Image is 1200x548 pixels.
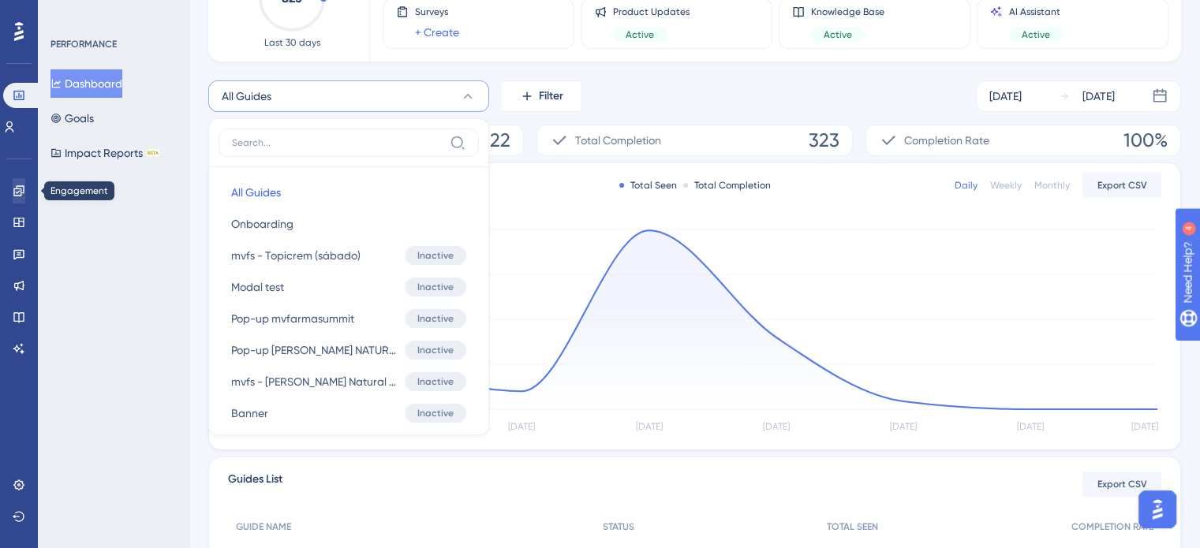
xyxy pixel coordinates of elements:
button: Dashboard [50,69,122,98]
span: Inactive [417,375,454,388]
tspan: [DATE] [1017,421,1044,432]
tspan: [DATE] [1131,421,1158,432]
span: Knowledge Base [811,6,884,18]
span: Product Updates [613,6,690,18]
div: 4 [110,8,114,21]
span: Pop-up [PERSON_NAME] NATURAL [231,341,398,360]
span: Inactive [417,344,454,356]
div: BETA [146,149,160,157]
div: Daily [955,179,978,192]
span: Need Help? [37,4,99,23]
a: + Create [415,23,459,42]
span: Active [824,28,852,41]
span: Inactive [417,281,454,293]
span: Export CSV [1097,478,1147,490]
span: Pop-up mvfarmasummit [231,309,354,328]
span: Inactive [417,249,454,262]
button: Pop-up mvfarmasummitInactive [219,303,479,334]
div: [DATE] [1082,87,1115,106]
span: 100% [1123,128,1168,153]
div: Monthly [1034,179,1070,192]
span: GUIDE NAME [236,520,291,533]
input: Search... [232,136,443,149]
tspan: [DATE] [763,421,790,432]
span: Active [626,28,654,41]
span: All Guides [222,87,271,106]
button: Filter [502,80,581,112]
span: COMPLETION RATE [1071,520,1153,533]
span: Filter [539,87,563,106]
span: Export CSV [1097,179,1147,192]
button: Goals [50,104,94,132]
span: Banner [231,404,268,423]
span: 323 [809,128,839,153]
button: Pop-up [PERSON_NAME] NATURALInactive [219,334,479,366]
iframe: UserGuiding AI Assistant Launcher [1134,486,1181,533]
button: All Guides [219,177,479,208]
div: PERFORMANCE [50,38,117,50]
span: Last 30 days [264,36,320,49]
span: Inactive [417,312,454,325]
button: All Guides [208,80,489,112]
button: Export CSV [1082,472,1161,497]
span: Guides List [228,470,282,498]
span: Completion Rate [904,131,989,150]
span: Active [1022,28,1050,41]
tspan: [DATE] [890,421,917,432]
span: 322 [480,128,510,153]
tspan: [DATE] [508,421,535,432]
span: mvfs - [PERSON_NAME] Natural (viernes) [231,372,398,391]
span: Onboarding [231,214,293,233]
button: BannerInactive [219,397,479,429]
button: Onboarding [219,208,479,240]
button: mvfs - [PERSON_NAME] Natural (viernes)Inactive [219,366,479,397]
span: AI Assistant [1009,6,1063,18]
button: Export CSV [1082,173,1161,198]
div: Weekly [990,179,1022,192]
button: mvfs - Topicrem (sábado)Inactive [219,240,479,271]
span: mvfs - Topicrem (sábado) [231,246,361,265]
span: TOTAL SEEN [827,520,878,533]
button: Modal testInactive [219,271,479,303]
span: Surveys [415,6,459,18]
div: [DATE] [989,87,1022,106]
span: All Guides [231,183,281,202]
span: Inactive [417,407,454,419]
span: Modal test [231,278,284,296]
span: STATUS [603,520,634,533]
tspan: [DATE] [635,421,662,432]
button: Impact ReportsBETA [50,139,160,167]
span: Total Completion [575,131,661,150]
div: Total Seen [619,179,677,192]
div: Total Completion [683,179,771,192]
